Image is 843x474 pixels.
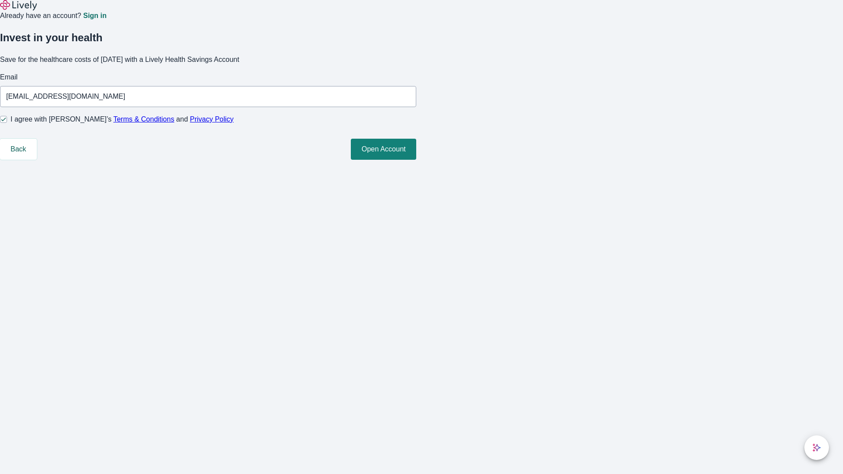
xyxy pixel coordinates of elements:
a: Privacy Policy [190,115,234,123]
svg: Lively AI Assistant [812,443,821,452]
a: Sign in [83,12,106,19]
span: I agree with [PERSON_NAME]’s and [11,114,234,125]
button: chat [804,435,829,460]
a: Terms & Conditions [113,115,174,123]
button: Open Account [351,139,416,160]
